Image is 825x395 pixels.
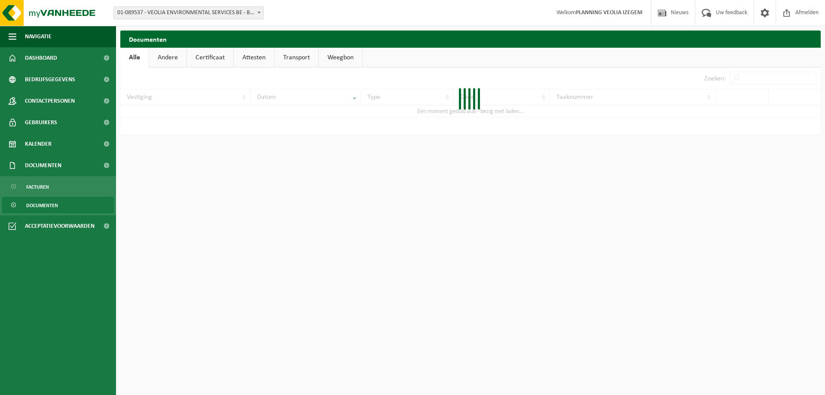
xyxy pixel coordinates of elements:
[25,155,61,176] span: Documenten
[25,90,75,112] span: Contactpersonen
[26,179,49,195] span: Facturen
[2,197,114,213] a: Documenten
[120,48,149,67] a: Alle
[319,48,362,67] a: Weegbon
[2,178,114,195] a: Facturen
[114,7,263,19] span: 01-089537 - VEOLIA ENVIRONMENTAL SERVICES BE - BEERSE
[234,48,274,67] a: Attesten
[113,6,264,19] span: 01-089537 - VEOLIA ENVIRONMENTAL SERVICES BE - BEERSE
[120,31,821,47] h2: Documenten
[275,48,318,67] a: Transport
[149,48,186,67] a: Andere
[25,26,52,47] span: Navigatie
[25,47,57,69] span: Dashboard
[25,215,95,237] span: Acceptatievoorwaarden
[25,112,57,133] span: Gebruikers
[187,48,233,67] a: Certificaat
[25,69,75,90] span: Bedrijfsgegevens
[26,197,58,214] span: Documenten
[25,133,52,155] span: Kalender
[576,9,642,16] strong: PLANNING VEOLIA IZEGEM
